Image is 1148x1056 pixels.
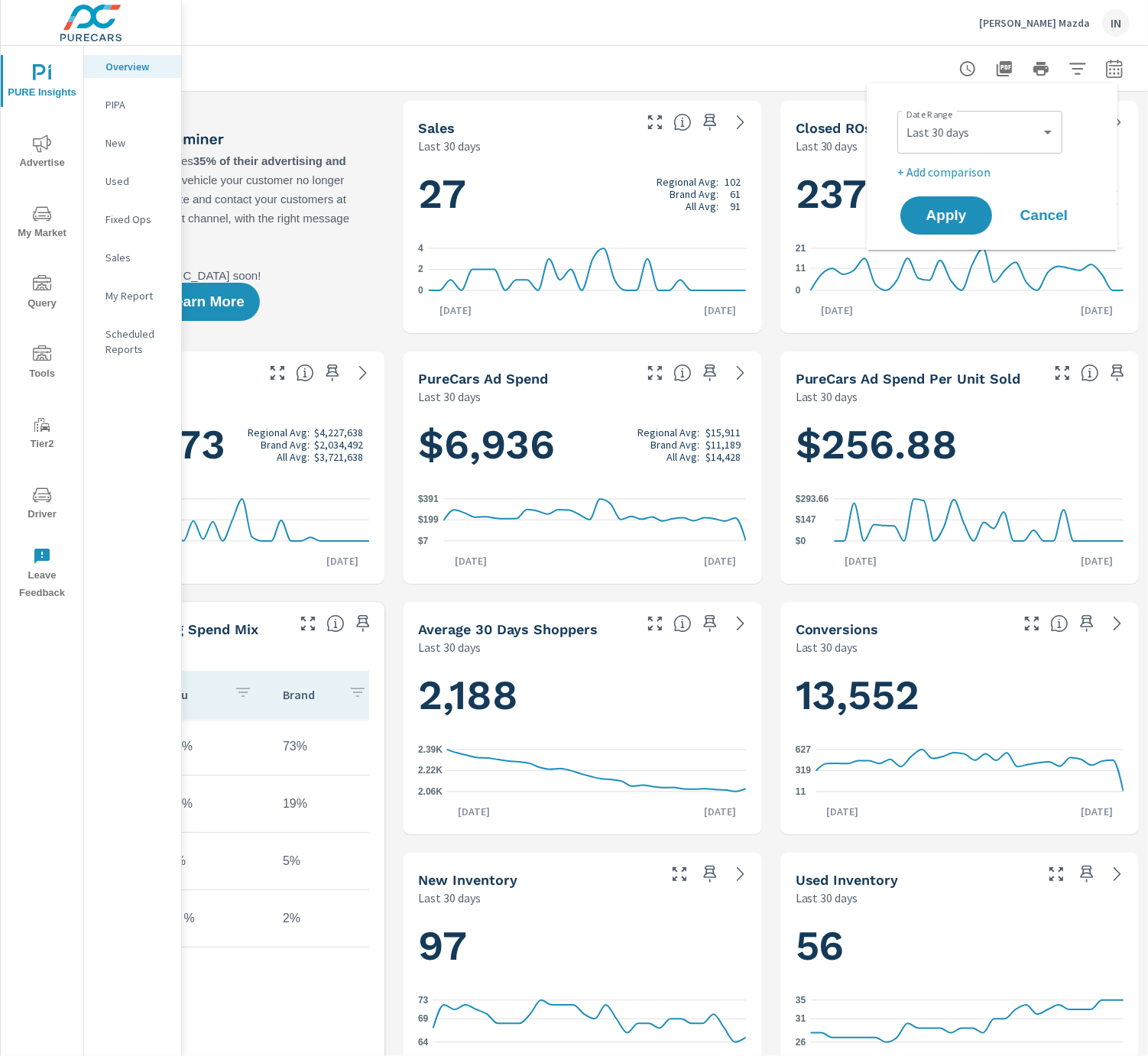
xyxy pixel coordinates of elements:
text: 21 [796,243,806,254]
h5: PureCars Ad Spend Per Unit Sold [796,371,1021,387]
div: My Report [84,284,181,307]
p: Last 30 days [418,387,481,406]
span: PURE Insights [5,64,79,102]
text: 35 [796,995,806,1006]
p: PIPA [105,97,169,112]
td: — % [156,899,271,938]
span: Query [5,275,79,313]
button: Cancel [998,196,1090,235]
text: 2.22K [418,766,443,776]
text: 627 [796,744,811,755]
p: $14,428 [705,451,741,463]
button: Make Fullscreen [667,862,692,886]
p: $3,721,638 [314,451,363,463]
button: Select Date Range [1099,53,1130,84]
p: [DATE] [693,804,747,819]
span: A rolling 30 day total of daily Shoppers on the dealership website, averaged over the selected da... [673,614,692,633]
h1: $256.88 [796,419,1124,471]
h1: 27 [418,168,746,220]
td: 1% [156,842,271,880]
span: This table looks at how you compare to the amount of budget you spend per channel as opposed to y... [326,614,345,633]
p: [DATE] [429,303,482,318]
text: 69 [418,1013,429,1024]
span: Driver [5,486,79,523]
span: Average cost of advertising per each vehicle sold at the dealer over the selected date range. The... [1081,364,1099,382]
td: 5% [271,842,385,880]
button: Make Fullscreen [643,110,667,134]
h5: Average 30 Days Shoppers [418,621,598,637]
div: Overview [84,55,181,78]
text: 4 [418,243,423,254]
h1: $6,936 [418,419,746,471]
div: Scheduled Reports [84,322,181,361]
p: Brand Avg: [261,439,310,451]
p: 61 [730,188,741,200]
p: $4,227,638 [314,426,363,439]
p: [DATE] [1070,553,1124,568]
p: [DATE] [810,303,864,318]
span: Total sales revenue over the selected date range. [Source: This data is sourced from the dealer’s... [296,364,314,382]
span: Leave Feedback [5,547,79,602]
h1: 13,552 [796,669,1124,721]
button: Make Fullscreen [1020,611,1044,636]
h1: 97 [418,920,746,972]
span: Total cost of media for all PureCars channels for the selected dealership group over the selected... [673,364,692,382]
div: Fixed Ops [84,208,181,231]
text: 0 [796,285,801,296]
p: $11,189 [705,439,741,451]
text: 11 [796,263,806,274]
p: You [168,687,222,702]
button: Make Fullscreen [1044,862,1069,886]
button: Make Fullscreen [265,361,290,385]
p: [DATE] [447,804,501,819]
p: [PERSON_NAME] Mazda [979,16,1090,30]
p: Last 30 days [418,638,481,656]
td: 23% [156,785,271,823]
text: $293.66 [796,494,829,504]
span: Number of vehicles sold by the dealership over the selected date range. [Source: This data is sou... [673,113,692,131]
div: PIPA [84,93,181,116]
div: Sales [84,246,181,269]
p: $2,034,492 [314,439,363,451]
span: Tools [5,345,79,383]
span: My Market [5,205,79,242]
button: Apply [900,196,992,235]
p: $15,911 [705,426,741,439]
td: 19% [271,785,385,823]
span: Save this to your personalized report [1075,611,1099,636]
text: 73 [418,995,429,1006]
p: 91 [730,200,741,212]
span: Learn More [166,295,244,309]
span: Save this to your personalized report [1075,862,1099,886]
button: Apply Filters [1062,53,1093,84]
p: Sales [105,250,169,265]
a: See more details in report [351,361,375,385]
h1: 237 [796,168,1124,220]
p: [DATE] [316,553,369,568]
text: 2.39K [418,744,443,755]
p: [DATE] [1070,303,1124,318]
text: 319 [796,766,811,776]
a: See more details in report [1105,862,1130,886]
p: Brand Avg: [670,188,718,200]
p: My Report [105,288,169,303]
a: See more details in report [728,110,753,134]
span: Save this to your personalized report [698,862,722,886]
text: $199 [418,514,439,525]
button: Make Fullscreen [1050,361,1075,385]
text: $0 [796,536,806,546]
a: See more details in report [1105,611,1130,636]
text: 2.06K [418,786,443,797]
span: Advertise [5,134,79,172]
a: See more details in report [728,862,753,886]
p: Last 30 days [796,387,858,406]
h5: Conversions [796,621,879,637]
h1: $733,973 [41,419,369,471]
h5: Closed ROs [796,120,873,136]
text: $391 [418,494,439,504]
p: [DATE] [444,553,498,568]
p: All Avg: [686,200,718,212]
text: 0 [418,285,423,296]
p: Regional Avg: [637,426,699,439]
p: Fixed Ops [105,212,169,227]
